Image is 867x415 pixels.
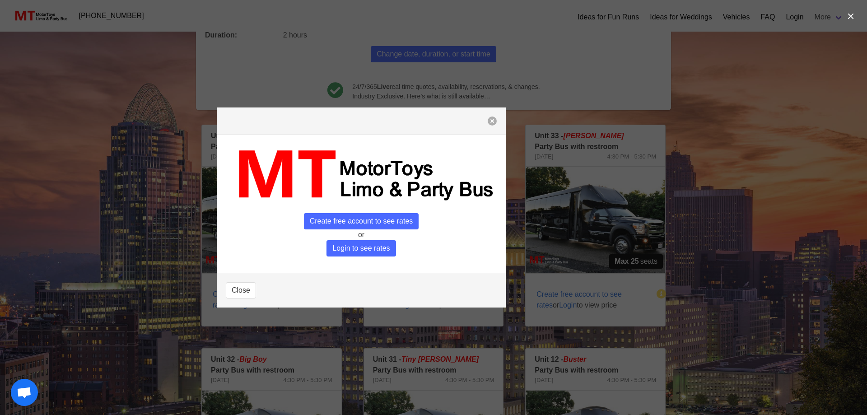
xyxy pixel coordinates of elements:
a: Open chat [11,379,38,406]
img: MT_logo_name.png [226,144,497,206]
span: Close [232,285,250,296]
span: Login to see rates [326,240,396,256]
button: Close [226,282,256,298]
span: Create free account to see rates [304,213,419,229]
p: or [226,229,497,240]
